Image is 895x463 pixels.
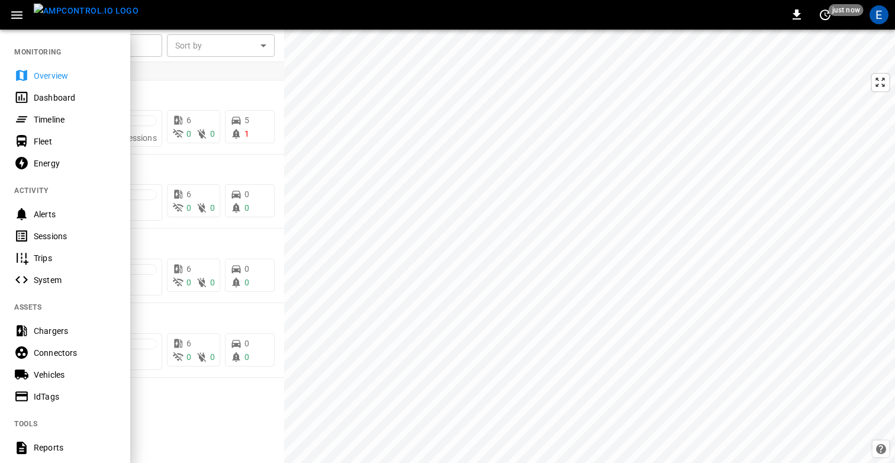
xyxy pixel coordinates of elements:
[34,136,116,147] div: Fleet
[34,274,116,286] div: System
[816,5,835,24] button: set refresh interval
[34,369,116,381] div: Vehicles
[34,70,116,82] div: Overview
[34,4,139,18] img: ampcontrol.io logo
[34,442,116,454] div: Reports
[34,157,116,169] div: Energy
[34,92,116,104] div: Dashboard
[34,114,116,126] div: Timeline
[870,5,888,24] div: profile-icon
[34,391,116,403] div: IdTags
[829,4,864,16] span: just now
[34,252,116,264] div: Trips
[34,325,116,337] div: Chargers
[34,347,116,359] div: Connectors
[34,230,116,242] div: Sessions
[34,208,116,220] div: Alerts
